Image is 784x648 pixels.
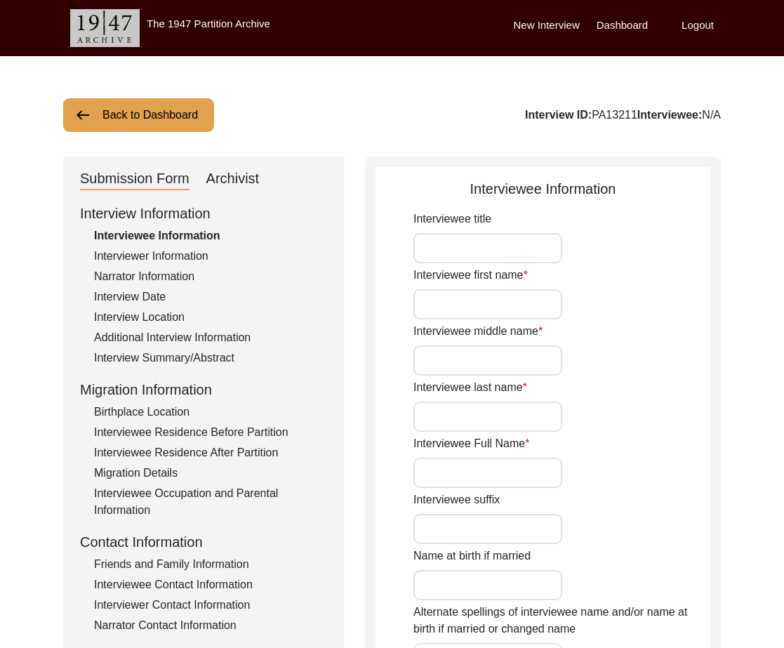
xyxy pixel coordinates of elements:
div: Submission Form [80,168,190,190]
img: header-logo.png [70,9,140,47]
div: Migration Details [94,465,327,482]
label: Alternate spellings of interviewee name and/or name at birth if married or changed name [413,604,710,637]
img: arrow-left.png [74,107,91,124]
label: The 1947 Partition Archive [147,18,270,29]
label: Interviewee title [413,211,491,227]
div: Friends and Family Information [94,556,327,573]
b: Interviewee: [637,109,702,121]
label: New Interview [514,18,580,34]
label: Interviewee first name [413,267,528,284]
div: Narrator Information [94,268,327,285]
div: Narrator Contact Information [94,617,327,634]
div: Additional Interview Information [94,329,327,346]
div: Migration Information [80,379,327,400]
label: Name at birth if married [413,548,531,564]
b: Interview ID: [525,109,592,121]
div: Interviewer Information [94,248,327,265]
label: Interviewee last name [413,379,527,396]
div: Interviewee Occupation and Parental Information [94,485,327,519]
label: Logout [682,18,714,34]
div: Interview Location [94,309,327,326]
div: Interview Summary/Abstract [94,350,327,366]
div: Interview Date [94,289,327,305]
div: Interviewee Information [376,178,710,199]
div: Interviewer Contact Information [94,597,327,614]
div: PA13211 N/A [525,107,721,124]
label: Dashboard [597,18,648,34]
div: Archivist [206,168,260,190]
div: Interviewee Residence After Partition [94,444,327,461]
div: Interviewee Residence Before Partition [94,424,327,441]
label: Interviewee suffix [413,491,500,508]
label: Interviewee Full Name [413,435,529,452]
button: Back to Dashboard [63,98,214,132]
label: Interviewee middle name [413,323,543,340]
div: Birthplace Location [94,404,327,421]
div: Interviewee Contact Information [94,576,327,593]
div: Interviewee Information [94,227,327,244]
div: Contact Information [80,531,327,553]
div: Interview Information [80,203,327,224]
